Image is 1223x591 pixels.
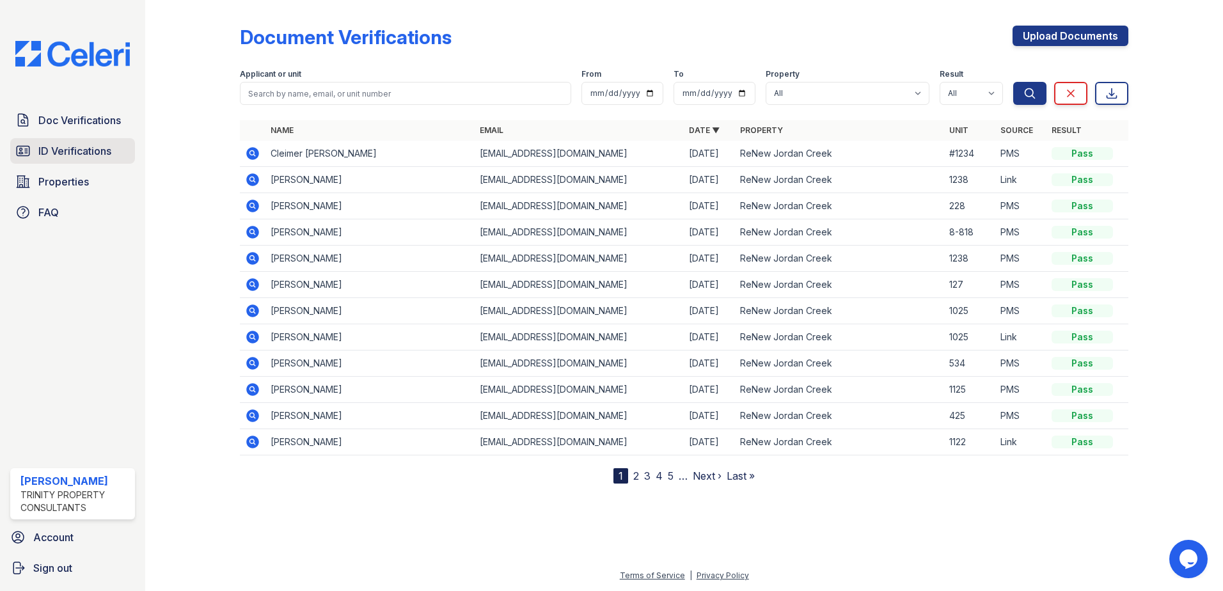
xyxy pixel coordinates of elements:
[265,141,475,167] td: Cleimer [PERSON_NAME]
[684,246,735,272] td: [DATE]
[684,377,735,403] td: [DATE]
[684,219,735,246] td: [DATE]
[240,82,571,105] input: Search by name, email, or unit number
[265,246,475,272] td: [PERSON_NAME]
[684,193,735,219] td: [DATE]
[727,469,755,482] a: Last »
[475,167,684,193] td: [EMAIL_ADDRESS][DOMAIN_NAME]
[944,377,995,403] td: 1125
[944,403,995,429] td: 425
[240,26,452,49] div: Document Verifications
[265,298,475,324] td: [PERSON_NAME]
[265,429,475,455] td: [PERSON_NAME]
[475,246,684,272] td: [EMAIL_ADDRESS][DOMAIN_NAME]
[995,324,1046,351] td: Link
[766,69,800,79] label: Property
[1052,226,1113,239] div: Pass
[265,272,475,298] td: [PERSON_NAME]
[690,571,692,580] div: |
[684,429,735,455] td: [DATE]
[689,125,720,135] a: Date ▼
[1052,173,1113,186] div: Pass
[995,429,1046,455] td: Link
[995,272,1046,298] td: PMS
[265,219,475,246] td: [PERSON_NAME]
[684,272,735,298] td: [DATE]
[944,167,995,193] td: 1238
[480,125,503,135] a: Email
[620,571,685,580] a: Terms of Service
[944,193,995,219] td: 228
[265,403,475,429] td: [PERSON_NAME]
[693,469,722,482] a: Next ›
[735,324,944,351] td: ReNew Jordan Creek
[995,377,1046,403] td: PMS
[38,113,121,128] span: Doc Verifications
[735,167,944,193] td: ReNew Jordan Creek
[995,246,1046,272] td: PMS
[684,298,735,324] td: [DATE]
[265,167,475,193] td: [PERSON_NAME]
[633,469,639,482] a: 2
[735,403,944,429] td: ReNew Jordan Creek
[38,174,89,189] span: Properties
[684,351,735,377] td: [DATE]
[684,324,735,351] td: [DATE]
[1052,436,1113,448] div: Pass
[1052,200,1113,212] div: Pass
[1000,125,1033,135] a: Source
[995,298,1046,324] td: PMS
[735,193,944,219] td: ReNew Jordan Creek
[33,530,74,545] span: Account
[1169,540,1210,578] iframe: chat widget
[20,473,130,489] div: [PERSON_NAME]
[475,298,684,324] td: [EMAIL_ADDRESS][DOMAIN_NAME]
[668,469,674,482] a: 5
[5,524,140,550] a: Account
[995,167,1046,193] td: Link
[10,138,135,164] a: ID Verifications
[271,125,294,135] a: Name
[656,469,663,482] a: 4
[475,219,684,246] td: [EMAIL_ADDRESS][DOMAIN_NAME]
[5,555,140,581] a: Sign out
[613,468,628,484] div: 1
[38,205,59,220] span: FAQ
[995,351,1046,377] td: PMS
[240,69,301,79] label: Applicant or unit
[735,219,944,246] td: ReNew Jordan Creek
[265,351,475,377] td: [PERSON_NAME]
[475,377,684,403] td: [EMAIL_ADDRESS][DOMAIN_NAME]
[944,429,995,455] td: 1122
[684,167,735,193] td: [DATE]
[679,468,688,484] span: …
[1052,125,1082,135] a: Result
[684,141,735,167] td: [DATE]
[1013,26,1128,46] a: Upload Documents
[265,193,475,219] td: [PERSON_NAME]
[735,429,944,455] td: ReNew Jordan Creek
[1052,357,1113,370] div: Pass
[475,141,684,167] td: [EMAIL_ADDRESS][DOMAIN_NAME]
[995,403,1046,429] td: PMS
[33,560,72,576] span: Sign out
[735,246,944,272] td: ReNew Jordan Creek
[735,298,944,324] td: ReNew Jordan Creek
[995,219,1046,246] td: PMS
[475,324,684,351] td: [EMAIL_ADDRESS][DOMAIN_NAME]
[944,351,995,377] td: 534
[5,41,140,67] img: CE_Logo_Blue-a8612792a0a2168367f1c8372b55b34899dd931a85d93a1a3d3e32e68fde9ad4.png
[944,298,995,324] td: 1025
[1052,252,1113,265] div: Pass
[475,272,684,298] td: [EMAIL_ADDRESS][DOMAIN_NAME]
[944,246,995,272] td: 1238
[1052,278,1113,291] div: Pass
[944,141,995,167] td: #1234
[475,351,684,377] td: [EMAIL_ADDRESS][DOMAIN_NAME]
[944,219,995,246] td: 8-818
[944,272,995,298] td: 127
[995,193,1046,219] td: PMS
[581,69,601,79] label: From
[38,143,111,159] span: ID Verifications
